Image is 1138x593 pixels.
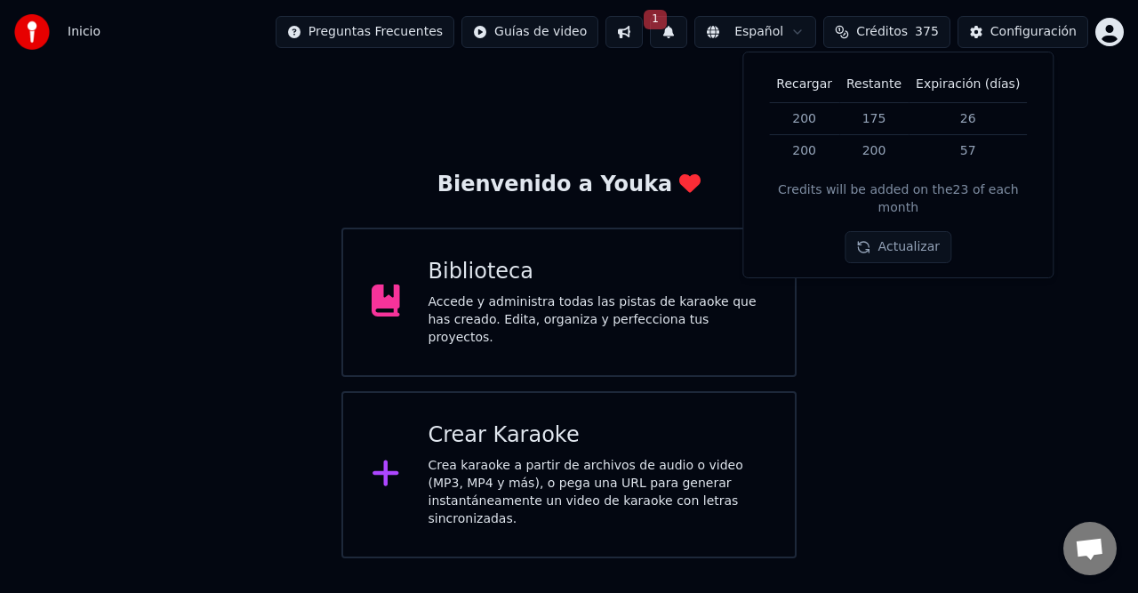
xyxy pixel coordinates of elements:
[757,181,1038,217] div: Credits will be added on the 23 of each month
[915,23,939,41] span: 375
[823,16,950,48] button: Créditos375
[909,67,1027,102] th: Expiración (días)
[68,23,100,41] nav: breadcrumb
[769,102,839,135] td: 200
[14,14,50,50] img: youka
[429,258,767,286] div: Biblioteca
[769,135,839,167] td: 200
[1063,522,1117,575] a: Chat abierto
[909,135,1027,167] td: 57
[839,67,909,102] th: Restante
[958,16,1088,48] button: Configuración
[839,102,909,135] td: 175
[839,135,909,167] td: 200
[68,23,100,41] span: Inicio
[461,16,598,48] button: Guías de video
[856,23,908,41] span: Créditos
[845,231,951,263] button: Actualizar
[276,16,454,48] button: Preguntas Frecuentes
[990,23,1077,41] div: Configuración
[644,10,667,29] span: 1
[429,421,767,450] div: Crear Karaoke
[909,102,1027,135] td: 26
[650,16,687,48] button: 1
[769,67,839,102] th: Recargar
[429,293,767,347] div: Accede y administra todas las pistas de karaoke que has creado. Edita, organiza y perfecciona tus...
[429,457,767,528] div: Crea karaoke a partir de archivos de audio o video (MP3, MP4 y más), o pega una URL para generar ...
[437,171,701,199] div: Bienvenido a Youka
